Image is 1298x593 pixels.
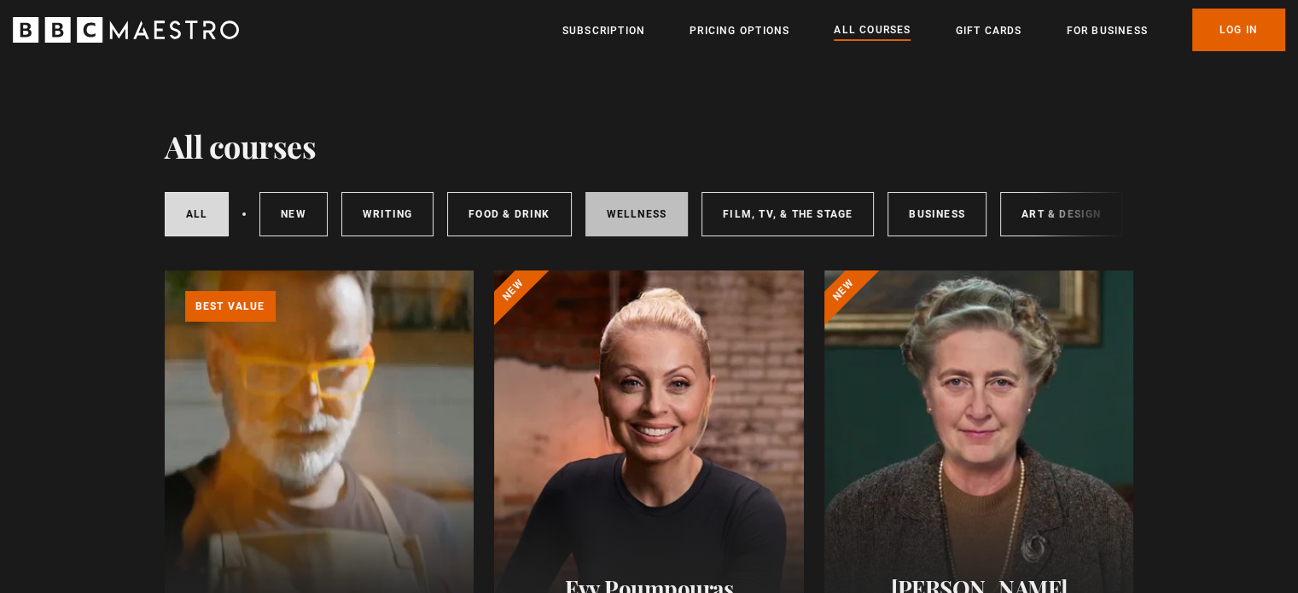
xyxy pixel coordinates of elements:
nav: Primary [562,9,1285,51]
a: Business [888,192,987,236]
p: Best value [185,291,276,322]
a: Gift Cards [955,22,1022,39]
a: All Courses [834,21,911,40]
svg: BBC Maestro [13,17,239,43]
a: Subscription [562,22,645,39]
a: Film, TV, & The Stage [701,192,874,236]
a: All [165,192,230,236]
a: Wellness [585,192,689,236]
h1: All courses [165,128,317,164]
a: New [259,192,328,236]
a: Pricing Options [690,22,789,39]
a: Log In [1192,9,1285,51]
a: Writing [341,192,434,236]
a: For business [1066,22,1147,39]
a: Food & Drink [447,192,571,236]
a: Art & Design [1000,192,1122,236]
